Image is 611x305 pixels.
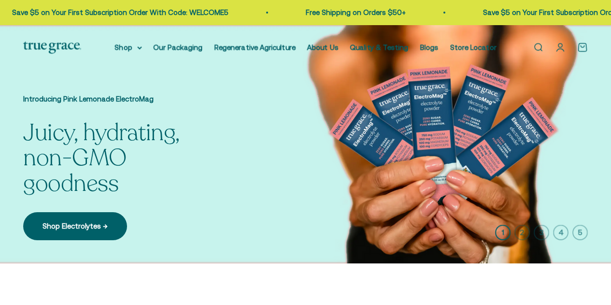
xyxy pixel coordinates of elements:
[572,225,588,240] button: 5
[23,93,216,105] p: Introducing Pink Lemonade ElectroMag
[23,117,180,200] split-lines: Juicy, hydrating, non-GMO goodness
[420,43,439,51] a: Blogs
[115,42,142,53] summary: Shop
[307,43,339,51] a: About Us
[514,225,530,240] button: 2
[23,212,127,240] a: Shop Electrolytes →
[214,43,296,51] a: Regenerative Agriculture
[11,7,227,18] p: Save $5 on Your First Subscription Order With Code: WELCOME5
[553,225,568,240] button: 4
[305,8,405,16] a: Free Shipping on Orders $50+
[450,43,497,51] a: Store Locator
[534,225,549,240] button: 3
[350,43,409,51] a: Quality & Testing
[495,225,511,240] button: 1
[154,43,203,51] a: Our Packaging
